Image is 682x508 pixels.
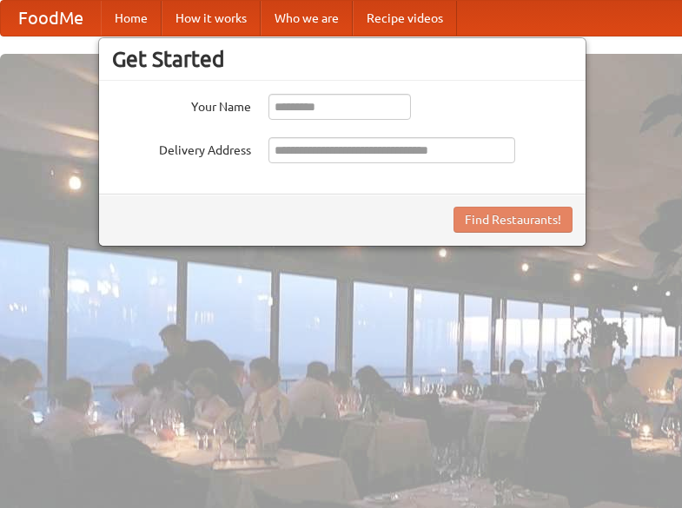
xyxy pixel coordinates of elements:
[261,1,353,36] a: Who we are
[112,46,573,72] h3: Get Started
[101,1,162,36] a: Home
[353,1,457,36] a: Recipe videos
[112,94,251,115] label: Your Name
[454,207,573,233] button: Find Restaurants!
[112,137,251,159] label: Delivery Address
[162,1,261,36] a: How it works
[1,1,101,36] a: FoodMe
